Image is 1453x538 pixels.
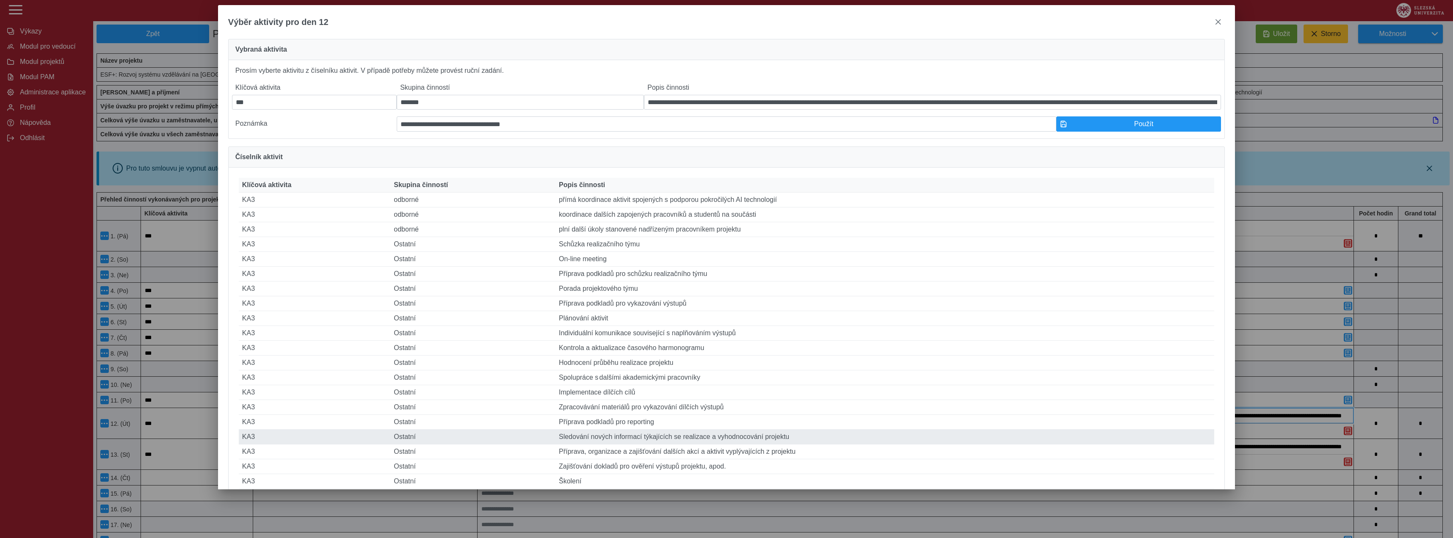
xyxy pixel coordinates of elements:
[239,341,391,356] td: KA3
[239,207,391,222] td: KA3
[1211,15,1225,29] button: close
[555,356,1214,370] td: Hodnocení průběhu realizace projektu
[390,237,555,252] td: Ostatní
[390,459,555,474] td: Ostatní
[390,296,555,311] td: Ostatní
[555,267,1214,281] td: Příprava podkladů pro schůzku realizačního týmu
[239,444,391,459] td: KA3
[239,385,391,400] td: KA3
[555,415,1214,430] td: Příprava podkladů pro reporting
[390,444,555,459] td: Ostatní
[555,341,1214,356] td: Kontrola a aktualizace časového harmonogramu
[559,181,605,189] span: Popis činnosti
[390,415,555,430] td: Ostatní
[239,430,391,444] td: KA3
[555,311,1214,326] td: Plánování aktivit
[390,385,555,400] td: Ostatní
[555,207,1214,222] td: koordinace dalších zapojených pracovníků a studentů na součásti
[239,489,391,504] td: KA3
[555,296,1214,311] td: Příprava podkladů pro vykazování výstupů
[555,370,1214,385] td: Spolupráce s dalšími akademickými pracovníky
[239,311,391,326] td: KA3
[228,17,329,27] span: Výběr aktivity pro den 12
[394,181,448,189] span: Skupina činností
[390,370,555,385] td: Ostatní
[390,489,555,504] td: Ostatní
[555,326,1214,341] td: Individuální komunikace související s naplňováním výstupů
[555,430,1214,444] td: Sledování nových informací týkajících se realizace a vyhodnocování projektu
[555,459,1214,474] td: Zajišťování dokladů pro ověření výstupů projektu, apod.
[555,385,1214,400] td: Implementace dílčích cílů
[239,356,391,370] td: KA3
[390,326,555,341] td: Ostatní
[390,281,555,296] td: Ostatní
[555,489,1214,504] td: Dovolená (placené volno)
[235,46,287,53] span: Vybraná aktivita
[390,474,555,489] td: Ostatní
[390,311,555,326] td: Ostatní
[232,116,397,132] label: Poznámka
[239,370,391,385] td: KA3
[555,281,1214,296] td: Porada projektového týmu
[390,341,555,356] td: Ostatní
[644,80,1221,95] label: Popis činnosti
[390,207,555,222] td: odborné
[239,400,391,415] td: KA3
[390,252,555,267] td: Ostatní
[555,237,1214,252] td: Schůzka realizačního týmu
[239,222,391,237] td: KA3
[239,193,391,207] td: KA3
[1070,120,1217,128] span: Použít
[397,80,644,95] label: Skupina činností
[239,474,391,489] td: KA3
[235,154,283,160] span: Číselník aktivit
[390,356,555,370] td: Ostatní
[239,252,391,267] td: KA3
[555,222,1214,237] td: plní další úkoly stanovené nadřízeným pracovníkem projektu
[390,430,555,444] td: Ostatní
[1056,116,1221,132] button: Použít
[555,444,1214,459] td: Příprava, organizace a zajišťování dalších akcí a aktivit vyplývajících z projektu
[390,400,555,415] td: Ostatní
[555,252,1214,267] td: On-line meeting
[390,267,555,281] td: Ostatní
[239,415,391,430] td: KA3
[239,459,391,474] td: KA3
[242,181,292,189] span: Klíčová aktivita
[555,400,1214,415] td: Zpracovávání materiálů pro vykazování dílčích výstupů
[555,474,1214,489] td: Školení
[239,281,391,296] td: KA3
[232,80,397,95] label: Klíčová aktivita
[239,296,391,311] td: KA3
[390,193,555,207] td: odborné
[555,193,1214,207] td: přímá koordinace aktivit spojených s podporou pokročilých AI technologií
[239,326,391,341] td: KA3
[239,237,391,252] td: KA3
[239,267,391,281] td: KA3
[228,60,1225,139] div: Prosím vyberte aktivitu z číselníku aktivit. V případě potřeby můžete provést ruční zadání.
[390,222,555,237] td: odborné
